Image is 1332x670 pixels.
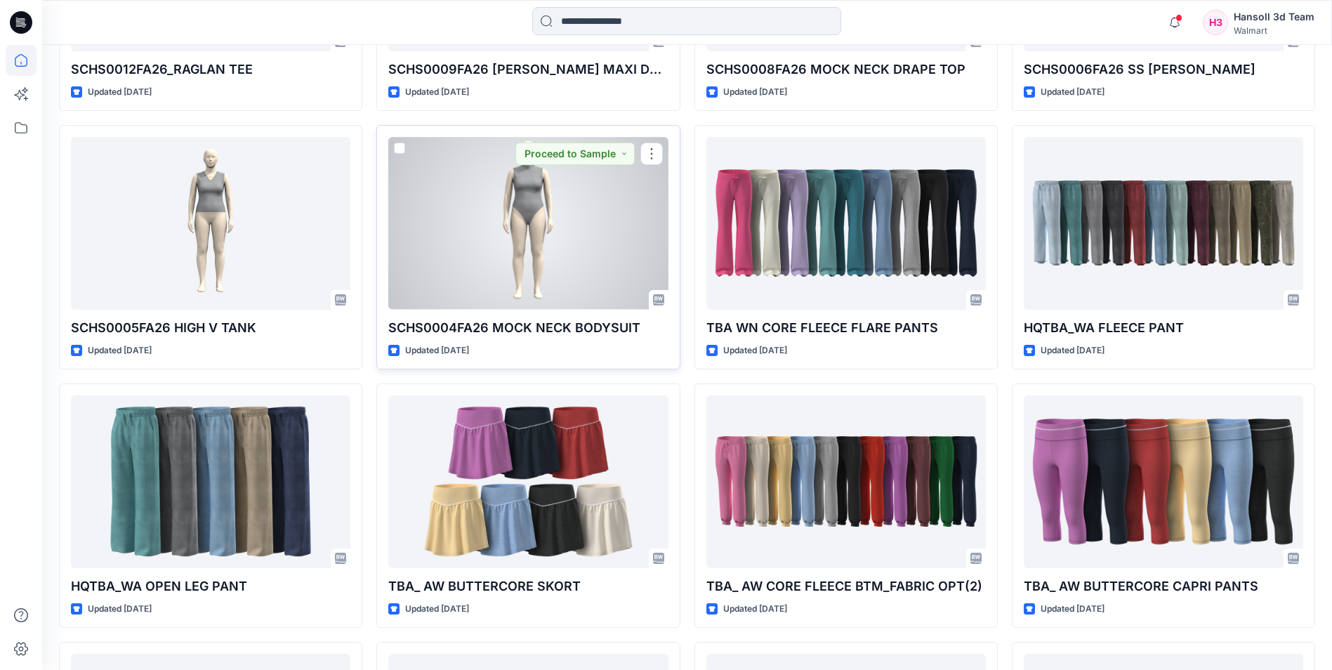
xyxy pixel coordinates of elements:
a: HQTBA_WA FLEECE PANT [1024,137,1303,309]
p: Updated [DATE] [405,602,469,617]
p: HQTBA_WA OPEN LEG PANT [71,577,350,596]
p: Updated [DATE] [88,85,152,100]
a: TBA_ AW CORE FLEECE BTM_FABRIC OPT(2) [706,395,986,567]
p: Updated [DATE] [88,602,152,617]
a: HQTBA_WA OPEN LEG PANT [71,395,350,567]
a: SCHS0004FA26 MOCK NECK BODYSUIT [388,137,668,309]
p: SCHS0004FA26 MOCK NECK BODYSUIT [388,318,668,338]
div: H3 [1203,10,1228,35]
a: TBA_ AW BUTTERCORE SKORT [388,395,668,567]
div: Walmart [1234,25,1314,36]
p: TBA_ AW CORE FLEECE BTM_FABRIC OPT(2) [706,577,986,596]
p: Updated [DATE] [723,85,787,100]
div: Hansoll 3d Team [1234,8,1314,25]
a: TBA WN CORE FLEECE FLARE PANTS [706,137,986,309]
p: SCHS0012FA26_RAGLAN TEE [71,60,350,79]
p: Updated [DATE] [723,602,787,617]
p: TBA_ AW BUTTERCORE CAPRI PANTS [1024,577,1303,596]
p: Updated [DATE] [1041,602,1104,617]
p: TBA WN CORE FLEECE FLARE PANTS [706,318,986,338]
p: Updated [DATE] [1041,343,1104,358]
p: SCHS0006FA26 SS [PERSON_NAME] [1024,60,1303,79]
p: Updated [DATE] [405,85,469,100]
p: SCHS0008FA26 MOCK NECK DRAPE TOP [706,60,986,79]
p: Updated [DATE] [1041,85,1104,100]
p: SCHS0005FA26 HIGH V TANK [71,318,350,338]
p: Updated [DATE] [723,343,787,358]
p: Updated [DATE] [405,343,469,358]
a: SCHS0005FA26 HIGH V TANK [71,137,350,309]
a: TBA_ AW BUTTERCORE CAPRI PANTS [1024,395,1303,567]
p: SCHS0009FA26 [PERSON_NAME] MAXI DRESS [388,60,668,79]
p: Updated [DATE] [88,343,152,358]
p: TBA_ AW BUTTERCORE SKORT [388,577,668,596]
p: HQTBA_WA FLEECE PANT [1024,318,1303,338]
